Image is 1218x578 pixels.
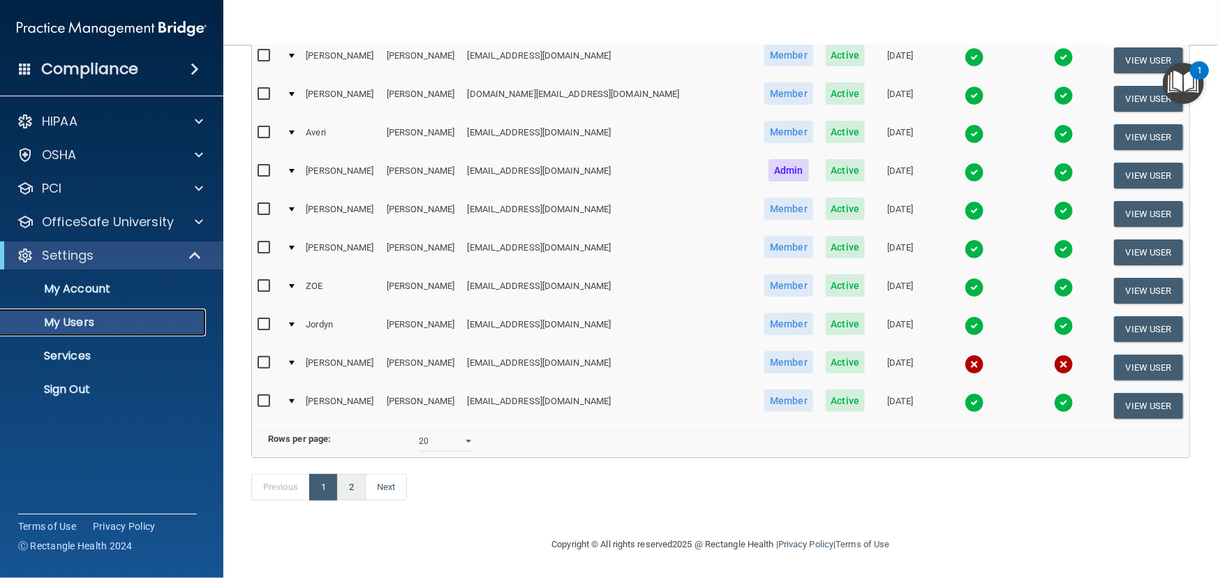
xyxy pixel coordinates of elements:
[826,159,866,181] span: Active
[42,180,61,197] p: PCI
[871,195,930,233] td: [DATE]
[1054,124,1074,144] img: tick.e7d51cea.svg
[42,113,77,130] p: HIPAA
[17,214,203,230] a: OfficeSafe University
[18,519,76,533] a: Terms of Use
[337,474,366,501] a: 2
[1054,239,1074,259] img: tick.e7d51cea.svg
[826,198,866,220] span: Active
[1163,63,1204,104] button: Open Resource Center, 1 new notification
[826,121,866,143] span: Active
[965,316,984,336] img: tick.e7d51cea.svg
[462,387,759,424] td: [EMAIL_ADDRESS][DOMAIN_NAME]
[965,47,984,67] img: tick.e7d51cea.svg
[826,274,866,297] span: Active
[826,44,866,66] span: Active
[778,539,833,549] a: Privacy Policy
[17,247,202,264] a: Settings
[462,233,759,272] td: [EMAIL_ADDRESS][DOMAIN_NAME]
[1054,163,1074,182] img: tick.e7d51cea.svg
[1114,278,1183,304] button: View User
[462,195,759,233] td: [EMAIL_ADDRESS][DOMAIN_NAME]
[462,118,759,156] td: [EMAIL_ADDRESS][DOMAIN_NAME]
[9,349,200,363] p: Services
[965,163,984,182] img: tick.e7d51cea.svg
[462,310,759,348] td: [EMAIL_ADDRESS][DOMAIN_NAME]
[300,233,381,272] td: [PERSON_NAME]
[300,195,381,233] td: [PERSON_NAME]
[1054,47,1074,67] img: tick.e7d51cea.svg
[871,310,930,348] td: [DATE]
[1114,163,1183,188] button: View User
[462,272,759,310] td: [EMAIL_ADDRESS][DOMAIN_NAME]
[462,80,759,118] td: [DOMAIN_NAME][EMAIL_ADDRESS][DOMAIN_NAME]
[826,313,866,335] span: Active
[42,147,77,163] p: OSHA
[1114,393,1183,419] button: View User
[1054,86,1074,105] img: tick.e7d51cea.svg
[381,233,462,272] td: [PERSON_NAME]
[381,348,462,387] td: [PERSON_NAME]
[462,41,759,80] td: [EMAIL_ADDRESS][DOMAIN_NAME]
[41,59,138,79] h4: Compliance
[1054,201,1074,221] img: tick.e7d51cea.svg
[965,355,984,374] img: cross.ca9f0e7f.svg
[300,41,381,80] td: [PERSON_NAME]
[381,80,462,118] td: [PERSON_NAME]
[381,272,462,310] td: [PERSON_NAME]
[965,278,984,297] img: tick.e7d51cea.svg
[9,316,200,329] p: My Users
[1054,355,1074,374] img: cross.ca9f0e7f.svg
[381,118,462,156] td: [PERSON_NAME]
[381,195,462,233] td: [PERSON_NAME]
[826,390,866,412] span: Active
[764,390,813,412] span: Member
[1114,355,1183,380] button: View User
[1114,86,1183,112] button: View User
[1114,124,1183,150] button: View User
[768,159,809,181] span: Admin
[300,80,381,118] td: [PERSON_NAME]
[764,44,813,66] span: Member
[1054,316,1074,336] img: tick.e7d51cea.svg
[466,522,976,567] div: Copyright © All rights reserved 2025 @ Rectangle Health | |
[300,348,381,387] td: [PERSON_NAME]
[965,124,984,144] img: tick.e7d51cea.svg
[300,118,381,156] td: Averi
[42,247,94,264] p: Settings
[871,156,930,195] td: [DATE]
[300,272,381,310] td: ZOE
[871,387,930,424] td: [DATE]
[965,201,984,221] img: tick.e7d51cea.svg
[381,310,462,348] td: [PERSON_NAME]
[1197,71,1202,89] div: 1
[268,433,331,444] b: Rows per page:
[17,147,203,163] a: OSHA
[462,348,759,387] td: [EMAIL_ADDRESS][DOMAIN_NAME]
[871,272,930,310] td: [DATE]
[764,313,813,335] span: Member
[381,41,462,80] td: [PERSON_NAME]
[965,393,984,413] img: tick.e7d51cea.svg
[1114,47,1183,73] button: View User
[764,236,813,258] span: Member
[1054,393,1074,413] img: tick.e7d51cea.svg
[965,86,984,105] img: tick.e7d51cea.svg
[826,82,866,105] span: Active
[826,236,866,258] span: Active
[17,15,207,43] img: PMB logo
[764,351,813,373] span: Member
[300,156,381,195] td: [PERSON_NAME]
[1114,201,1183,227] button: View User
[381,387,462,424] td: [PERSON_NAME]
[18,539,133,553] span: Ⓒ Rectangle Health 2024
[826,351,866,373] span: Active
[17,113,203,130] a: HIPAA
[965,239,984,259] img: tick.e7d51cea.svg
[300,387,381,424] td: [PERSON_NAME]
[300,310,381,348] td: Jordyn
[1114,239,1183,265] button: View User
[309,474,338,501] a: 1
[764,82,813,105] span: Member
[871,233,930,272] td: [DATE]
